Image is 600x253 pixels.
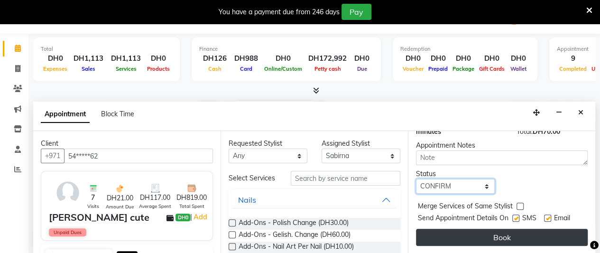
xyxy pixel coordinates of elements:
span: Online/Custom [262,66,305,72]
div: Total [41,45,172,53]
div: DH0 [351,53,373,64]
span: Services [113,66,139,72]
div: DH126 [199,53,231,64]
div: 9 [557,53,589,64]
div: Requested Stylist [229,139,307,149]
span: Add-Ons - Polish Change (DH30.00) [239,218,349,230]
span: Prepaid [426,66,450,72]
div: [PERSON_NAME] cute [49,210,149,225]
span: Merge Services of Same Stylist [418,201,513,213]
span: DH117.00 [140,193,170,203]
input: Search by service name [291,171,400,186]
div: Client [41,139,213,149]
span: DH819.00 [176,193,207,203]
span: Visits [87,203,99,210]
div: Select Services [222,173,284,183]
div: DH0 [262,53,305,64]
span: Wallet [508,66,529,72]
span: Card [238,66,255,72]
span: Send Appointment Details On [418,213,508,225]
div: DH172,992 [305,53,351,64]
span: Add-Ons - Gelish. Change (DH60.00) [239,230,351,242]
span: DH0 [175,214,190,221]
div: Assigned Stylist [322,139,400,149]
span: Appointment [41,106,90,123]
div: DH988 [231,53,262,64]
span: Petty cash [312,66,343,72]
span: Package [450,66,477,72]
div: DH0 [450,53,477,64]
span: DH70.00 [533,127,560,136]
div: Finance [199,45,373,53]
button: +971 [41,149,65,163]
span: Gift Cards [477,66,507,72]
span: Average Spent [139,203,171,210]
button: Nails [232,191,397,208]
div: DH0 [400,53,426,64]
div: DH0 [477,53,507,64]
div: Appointment Notes [416,141,588,150]
span: Voucher [400,66,426,72]
div: Status [416,169,495,179]
span: Cash [206,66,224,72]
div: DH0 [507,53,530,64]
span: Expenses [41,66,70,72]
span: | [190,211,209,223]
div: Nails [238,194,256,206]
span: 7 [91,193,95,203]
span: DH21.00 [107,193,133,203]
button: Book [416,229,588,246]
span: Email [554,213,570,225]
div: DH0 [41,53,70,64]
button: Pay [342,4,371,20]
span: Products [145,66,172,72]
div: DH0 [426,53,450,64]
a: Add [192,211,209,223]
span: SMS [522,213,536,225]
div: Redemption [400,45,530,53]
div: DH1,113 [107,53,145,64]
span: Amount Due [106,203,134,210]
span: Unpaid Dues [49,228,86,236]
span: Sales [79,66,98,72]
button: Close [574,105,588,120]
span: Completed [557,66,589,72]
img: avatar [54,179,82,206]
input: Search by Name/Mobile/Email/Code [64,149,213,163]
span: Due [355,66,369,72]
div: DH1,113 [70,53,107,64]
span: Block Time [101,110,134,118]
div: You have a payment due from 246 days [219,7,340,17]
div: DH0 [145,53,172,64]
span: Total Spent [179,203,204,210]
